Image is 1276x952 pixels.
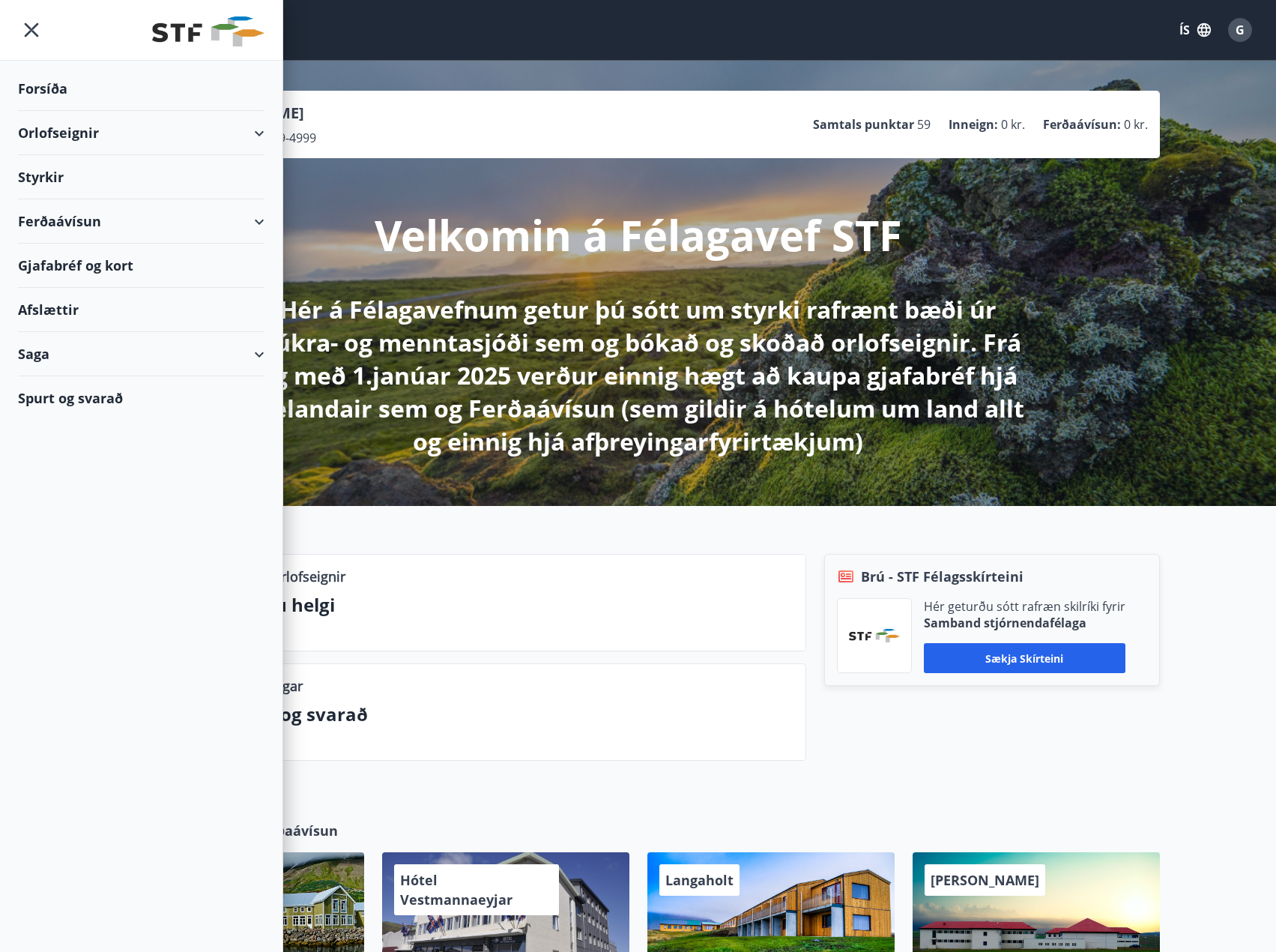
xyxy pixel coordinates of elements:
[931,871,1039,889] span: [PERSON_NAME]
[813,116,914,133] p: Samtals punktar
[849,629,900,642] img: vjCaq2fThgY3EUYqSgpjEiBg6WP39ov69hlhuPVN.png
[18,16,45,43] button: menu
[861,567,1023,586] span: Brú - STF Félagsskírteini
[18,288,264,332] div: Afslættir
[227,567,345,586] p: Lausar orlofseignir
[243,293,1034,458] p: Hér á Félagavefnum getur þú sótt um styrki rafrænt bæði úr sjúkra- og menntasjóði sem og bókað og...
[18,376,264,420] div: Spurt og svarað
[227,702,793,727] p: Spurt og svarað
[949,116,998,133] p: Inneign :
[227,592,793,618] p: Næstu helgi
[18,244,264,288] div: Gjafabréf og kort
[1171,16,1219,43] button: ÍS
[1001,116,1025,133] span: 0 kr.
[18,199,264,244] div: Ferðaávísun
[18,332,264,376] div: Saga
[665,871,734,889] span: Langaholt
[917,116,931,133] span: 59
[924,615,1125,631] p: Samband stjórnendafélaga
[1222,12,1258,48] button: G
[924,598,1125,615] p: Hér geturðu sótt rafræn skilríki fyrir
[1124,116,1148,133] span: 0 kr.
[18,67,264,111] div: Forsíða
[1236,22,1245,38] span: G
[227,676,303,696] p: Upplýsingar
[375,206,902,263] p: Velkomin á Félagavef STF
[400,871,512,909] span: Hótel Vestmannaeyjar
[18,155,264,199] div: Styrkir
[1043,116,1121,133] p: Ferðaávísun :
[18,111,264,155] div: Orlofseignir
[924,643,1125,673] button: Sækja skírteini
[152,16,264,46] img: union_logo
